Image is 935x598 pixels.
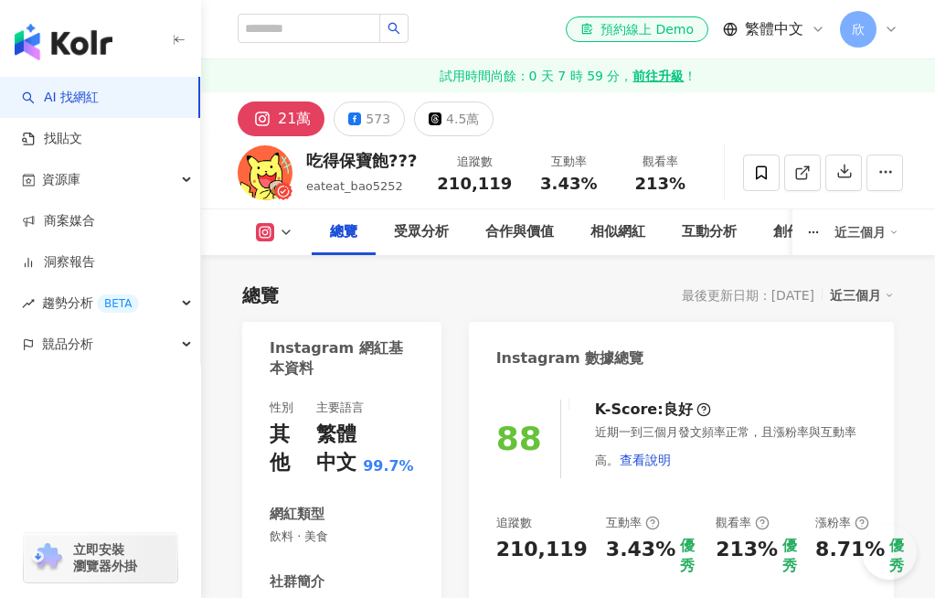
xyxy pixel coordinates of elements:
[580,20,694,38] div: 預約線上 Demo
[664,400,693,420] div: 良好
[446,106,479,132] div: 4.5萬
[566,16,708,42] a: 預約線上 Demo
[830,283,894,307] div: 近三個月
[625,153,695,171] div: 觀看率
[815,515,869,531] div: 漲粉率
[815,536,885,564] div: 8.71%
[606,536,675,577] div: 3.43%
[606,515,660,531] div: 互動率
[15,24,112,60] img: logo
[306,179,403,193] span: eateat_bao5252
[620,453,671,467] span: 查看說明
[278,106,311,132] div: 21萬
[22,297,35,310] span: rise
[238,145,292,200] img: KOL Avatar
[42,283,139,324] span: 趨勢分析
[496,536,588,564] div: 210,119
[334,101,405,136] button: 573
[534,153,603,171] div: 互動率
[682,221,737,243] div: 互動分析
[366,106,390,132] div: 573
[22,130,82,148] a: 找貼文
[22,212,95,230] a: 商案媒合
[270,400,293,416] div: 性別
[782,536,797,577] div: 優秀
[363,456,414,476] span: 99.7%
[270,505,324,524] div: 網紅類型
[595,424,866,477] div: 近期一到三個月發文頻率正常，且漲粉率與互動率高。
[485,221,554,243] div: 合作與價值
[773,221,855,243] div: 創作內容分析
[270,421,298,477] div: 其他
[437,153,512,171] div: 追蹤數
[414,101,494,136] button: 4.5萬
[316,400,364,416] div: 主要語言
[834,218,898,247] div: 近三個月
[862,525,917,580] iframe: Help Scout Beacon - Open
[619,442,672,478] button: 查看說明
[97,294,139,313] div: BETA
[42,159,80,200] span: 資源庫
[242,283,279,308] div: 總覽
[632,67,684,85] strong: 前往升級
[29,543,65,572] img: chrome extension
[496,515,532,531] div: 追蹤數
[716,536,778,577] div: 213%
[330,221,357,243] div: 總覽
[595,400,711,420] div: K-Score :
[716,515,770,531] div: 觀看率
[745,19,803,39] span: 繁體中文
[42,324,93,365] span: 競品分析
[22,89,99,107] a: searchAI 找網紅
[680,536,697,577] div: 優秀
[394,221,449,243] div: 受眾分析
[496,420,542,457] div: 88
[316,421,358,477] div: 繁體中文
[388,22,400,35] span: search
[852,19,865,39] span: 欣
[590,221,645,243] div: 相似網紅
[22,253,95,272] a: 洞察報告
[24,533,177,582] a: chrome extension立即安裝 瀏覽器外掛
[306,149,417,172] div: 吃得保寶飽???
[73,541,137,574] span: 立即安裝 瀏覽器外掛
[496,348,644,368] div: Instagram 數據總覽
[635,175,686,193] span: 213%
[270,529,414,545] span: 飲料 · 美食
[682,288,814,303] div: 最後更新日期：[DATE]
[540,175,597,193] span: 3.43%
[270,572,324,592] div: 社群簡介
[201,59,935,92] a: 試用時間尚餘：0 天 7 時 59 分，前往升級！
[437,174,512,193] span: 210,119
[270,338,405,379] div: Instagram 網紅基本資料
[238,101,324,136] button: 21萬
